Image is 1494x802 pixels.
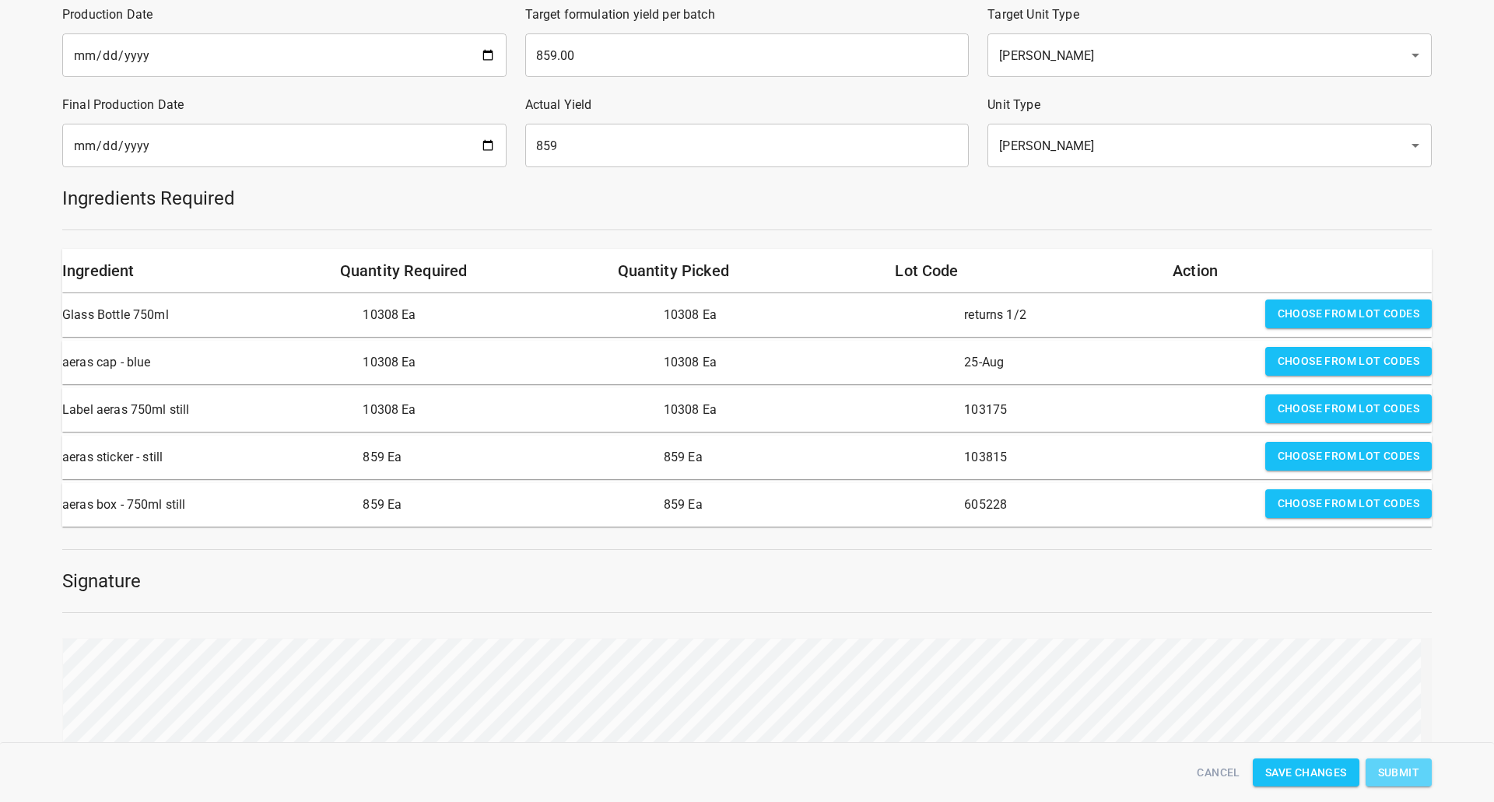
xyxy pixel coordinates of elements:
[62,5,507,24] p: Production Date
[964,489,1252,520] p: 605228
[62,569,1432,594] h5: Signature
[525,96,970,114] p: Actual Yield
[1191,758,1246,787] button: Cancel
[525,5,970,24] p: Target formulation yield per batch
[1265,299,1432,328] button: Choose from lot codes
[363,394,651,426] p: 10308 Ea
[964,299,1252,331] p: returns 1/2
[664,347,952,378] p: 10308 Ea
[62,442,350,473] p: aeras sticker - still
[1278,352,1419,371] span: Choose from lot codes
[1278,494,1419,513] span: Choose from lot codes
[1265,347,1432,376] button: Choose from lot codes
[62,394,350,426] p: Label aeras 750ml still
[1405,44,1426,66] button: Open
[987,5,1432,24] p: Target Unit Type
[1265,394,1432,423] button: Choose from lot codes
[1278,304,1419,324] span: Choose from lot codes
[964,347,1252,378] p: 25-Aug
[1253,758,1359,787] button: Save Changes
[1197,763,1240,783] span: Cancel
[363,347,651,378] p: 10308 Ea
[363,442,651,473] p: 859 Ea
[964,442,1252,473] p: 103815
[664,394,952,426] p: 10308 Ea
[340,258,599,283] h6: Quantity Required
[618,258,877,283] h6: Quantity Picked
[664,442,952,473] p: 859 Ea
[62,258,321,283] h6: Ingredient
[664,299,952,331] p: 10308 Ea
[363,489,651,520] p: 859 Ea
[62,299,350,331] p: Glass Bottle 750ml
[1265,489,1432,518] button: Choose from lot codes
[1378,763,1419,783] span: Submit
[895,258,1154,283] h6: Lot Code
[1278,399,1419,419] span: Choose from lot codes
[62,347,350,378] p: aeras cap - blue
[1173,258,1432,283] h6: Action
[62,96,507,114] p: Final Production Date
[363,299,651,331] p: 10308 Ea
[1366,758,1432,787] button: Submit
[987,96,1432,114] p: Unit Type
[1278,447,1419,466] span: Choose from lot codes
[1265,442,1432,471] button: Choose from lot codes
[62,489,350,520] p: aeras box - 750ml still
[1265,763,1347,783] span: Save Changes
[62,186,1432,211] h5: Ingredients Required
[1405,135,1426,156] button: Open
[964,394,1252,426] p: 103175
[664,489,952,520] p: 859 Ea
